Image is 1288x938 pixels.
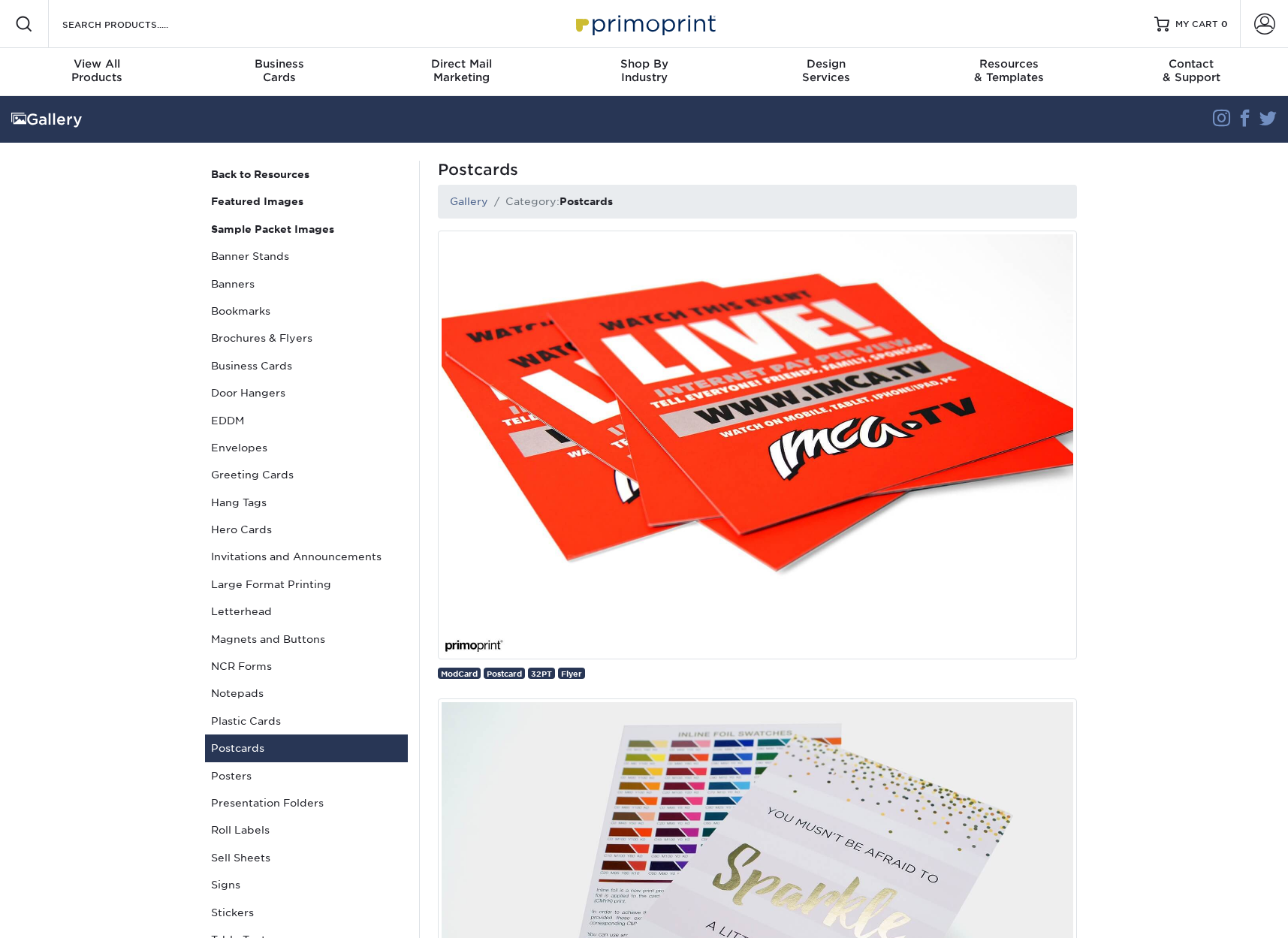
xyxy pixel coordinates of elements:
[205,270,408,297] a: Banners
[1100,57,1283,71] span: Contact
[6,57,189,71] span: View All
[558,668,585,679] a: Flyer
[484,668,525,679] a: Postcard
[205,324,408,351] a: Brochures & Flyers
[438,668,481,679] a: ModCard
[918,57,1100,84] div: & Templates
[918,57,1100,71] span: Resources
[205,789,408,816] a: Presentation Folders
[441,669,478,678] span: ModCard
[205,216,408,243] a: Sample Packet Images
[553,57,735,71] span: Shop By
[205,407,408,434] a: EDDM
[205,571,408,598] a: Large Format Printing
[560,195,613,207] strong: Postcards
[370,57,553,71] span: Direct Mail
[6,57,189,84] div: Products
[205,243,408,270] a: Banner Stands
[1100,57,1283,84] div: & Support
[553,48,735,96] a: Shop ByIndustry
[205,707,408,734] a: Plastic Cards
[205,489,408,516] a: Hang Tags
[488,194,613,209] li: Category:
[205,461,408,488] a: Greeting Cards
[205,161,408,188] a: Back to Resources
[61,15,207,33] input: SEARCH PRODUCTS.....
[6,48,189,96] a: View AllProducts
[205,297,408,324] a: Bookmarks
[438,161,1077,179] h1: Postcards
[188,48,370,96] a: BusinessCards
[438,231,1077,659] img: 32PT thick postcard.
[205,653,408,680] a: NCR Forms
[205,598,408,625] a: Letterhead
[205,816,408,843] a: Roll Labels
[205,188,408,215] a: Featured Images
[205,352,408,379] a: Business Cards
[370,48,553,96] a: Direct MailMarketing
[205,844,408,871] a: Sell Sheets
[205,899,408,926] a: Stickers
[205,734,408,762] a: Postcards
[487,669,522,678] span: Postcard
[188,57,370,84] div: Cards
[569,8,719,40] img: Primoprint
[205,434,408,461] a: Envelopes
[211,195,303,207] strong: Featured Images
[211,223,334,235] strong: Sample Packet Images
[1100,48,1283,96] a: Contact& Support
[735,57,918,71] span: Design
[1221,19,1228,29] span: 0
[1175,18,1218,31] span: MY CART
[370,57,553,84] div: Marketing
[735,57,918,84] div: Services
[561,669,582,678] span: Flyer
[918,48,1100,96] a: Resources& Templates
[553,57,735,84] div: Industry
[528,668,555,679] a: 32PT
[188,57,370,71] span: Business
[205,516,408,543] a: Hero Cards
[205,379,408,406] a: Door Hangers
[531,669,552,678] span: 32PT
[205,871,408,898] a: Signs
[735,48,918,96] a: DesignServices
[205,543,408,570] a: Invitations and Announcements
[205,626,408,653] a: Magnets and Buttons
[205,680,408,707] a: Notepads
[450,195,488,207] a: Gallery
[205,762,408,789] a: Posters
